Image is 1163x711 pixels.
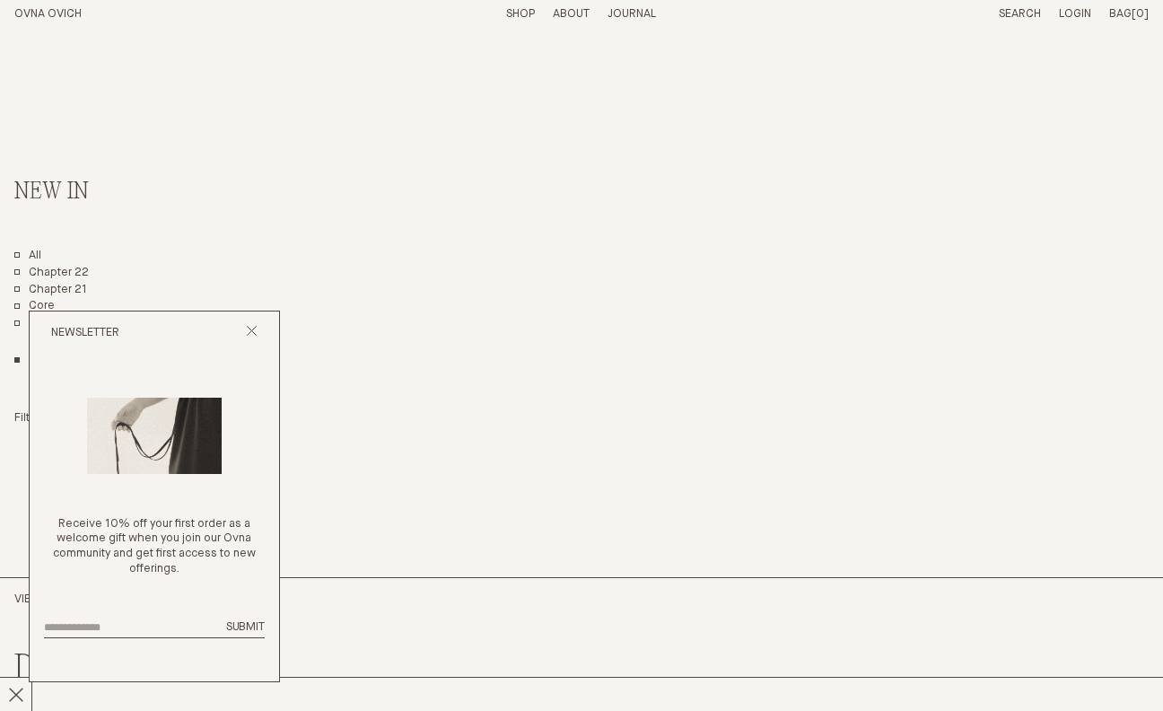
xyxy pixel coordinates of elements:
a: Chapter 22 [14,266,89,281]
h2: New In [14,180,144,206]
span: Submit [226,621,265,633]
button: Submit [226,620,265,636]
a: Chapter 21 [14,283,87,298]
a: Login [1059,8,1091,20]
button: Close popup [246,325,258,342]
a: Show All [14,353,41,368]
a: DRESSES [14,651,140,689]
summary: About [553,7,590,22]
a: Journal [608,8,656,20]
span: [0] [1132,8,1149,20]
p: Receive 10% off your first order as a welcome gift when you join our Ovna community and get first... [44,517,265,578]
summary: Filter [14,411,53,426]
a: Core [14,299,55,314]
a: Search [999,8,1041,20]
h2: View Next [14,592,191,608]
a: Shop [506,8,535,20]
a: Home [14,8,82,20]
a: Sale [14,316,51,331]
a: All [14,249,41,264]
h2: Newsletter [51,326,119,341]
span: Bag [1109,8,1132,20]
